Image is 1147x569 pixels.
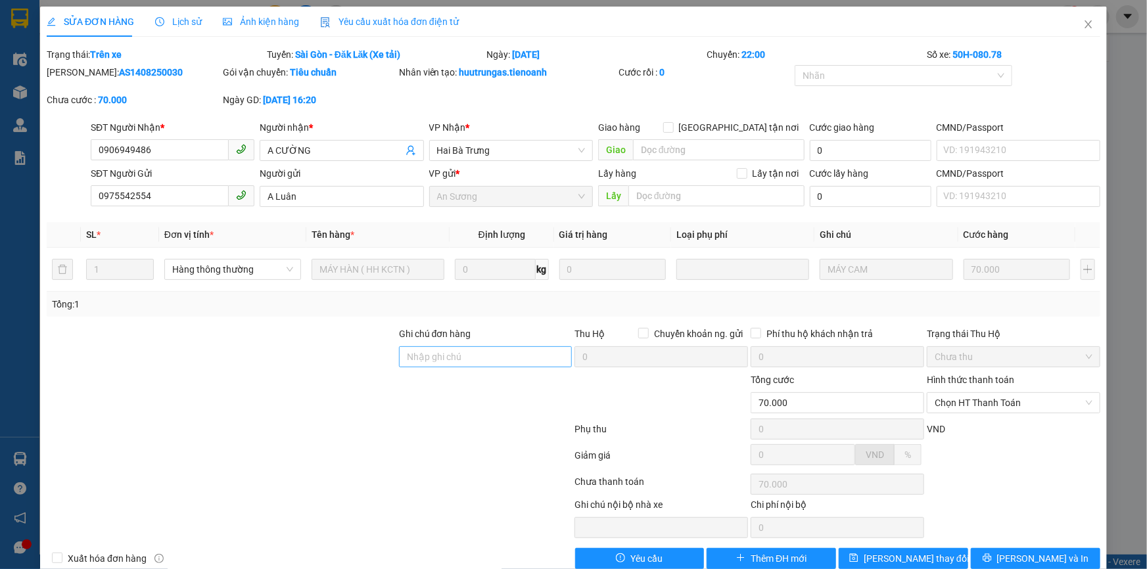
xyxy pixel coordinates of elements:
input: 0 [559,259,667,280]
button: delete [52,259,73,280]
span: Lịch sử [155,16,202,27]
span: Lấy hàng [598,168,636,179]
b: 50H-080.78 [952,49,1002,60]
span: % [904,449,911,460]
span: user-add [406,145,416,156]
span: Thêm ĐH mới [751,551,807,566]
div: Cước rồi : [619,65,792,80]
span: [PERSON_NAME] thay đổi [864,551,969,566]
span: Cước hàng [964,229,1009,240]
span: Lấy [598,185,628,206]
label: Cước lấy hàng [810,168,869,179]
button: plus [1081,259,1095,280]
label: Cước giao hàng [810,122,875,133]
div: SĐT Người Gửi [91,166,254,181]
span: Ảnh kiện hàng [223,16,299,27]
input: VD: Bàn, Ghế [312,259,444,280]
span: Hai Bà Trưng [437,141,585,160]
label: Hình thức thanh toán [927,375,1014,385]
span: phone [236,190,246,200]
span: Giá trị hàng [559,229,608,240]
div: Tổng: 1 [52,297,443,311]
div: Ngày: [486,47,706,62]
span: Giao [598,139,633,160]
span: An Sương [437,187,585,206]
input: 0 [964,259,1071,280]
span: Hàng thông thường [172,260,293,279]
div: Ngày GD: [223,93,396,107]
span: close [1083,19,1094,30]
span: plus [736,553,745,564]
div: Gói vận chuyển: [223,65,396,80]
div: Giảm giá [574,448,750,471]
div: Trạng thái: [45,47,266,62]
input: Cước giao hàng [810,140,931,161]
span: info-circle [154,554,164,563]
span: Xuất hóa đơn hàng [62,551,152,566]
div: Chuyến: [705,47,925,62]
span: Tên hàng [312,229,354,240]
span: Yêu cầu [630,551,663,566]
th: Ghi chú [814,222,958,248]
b: huutrungas.tienoanh [459,67,548,78]
div: Người gửi [260,166,423,181]
b: Tiêu chuẩn [290,67,337,78]
b: [DATE] [513,49,540,60]
button: exclamation-circleYêu cầu [575,548,705,569]
span: kg [536,259,549,280]
div: Chi phí nội bộ [751,497,924,517]
div: Tuyến: [266,47,486,62]
div: [PERSON_NAME]: [47,65,220,80]
b: AS1408250030 [119,67,183,78]
span: Tổng cước [751,375,794,385]
div: Chưa thanh toán [574,474,750,497]
button: printer[PERSON_NAME] và In [971,548,1100,569]
div: VP gửi [429,166,593,181]
span: Lấy tận nơi [747,166,805,181]
div: SĐT Người Nhận [91,120,254,135]
span: printer [983,553,992,564]
span: [GEOGRAPHIC_DATA] tận nơi [674,120,805,135]
div: Nhân viên tạo: [399,65,617,80]
div: Người nhận [260,120,423,135]
span: VND [866,449,884,460]
th: Loại phụ phí [671,222,814,248]
b: 0 [659,67,665,78]
div: Trạng thái Thu Hộ [927,327,1100,341]
b: [DATE] 16:20 [263,95,316,105]
span: edit [47,17,56,26]
input: Cước lấy hàng [810,186,931,207]
input: Ghi chú đơn hàng [399,346,573,367]
span: VP Nhận [429,122,466,133]
span: [PERSON_NAME] và In [997,551,1089,566]
div: CMND/Passport [937,166,1100,181]
input: Dọc đường [633,139,805,160]
span: Giao hàng [598,122,640,133]
span: Yêu cầu xuất hóa đơn điện tử [320,16,459,27]
button: plusThêm ĐH mới [707,548,836,569]
input: Dọc đường [628,185,805,206]
span: Thu Hộ [574,329,605,339]
span: exclamation-circle [616,553,625,564]
span: Phí thu hộ khách nhận trả [761,327,878,341]
span: Định lượng [479,229,525,240]
label: Ghi chú đơn hàng [399,329,471,339]
span: Chưa thu [935,347,1092,367]
span: Chọn HT Thanh Toán [935,393,1092,413]
span: Đơn vị tính [164,229,214,240]
b: 70.000 [98,95,127,105]
b: Trên xe [90,49,122,60]
div: CMND/Passport [937,120,1100,135]
span: clock-circle [155,17,164,26]
div: Phụ thu [574,422,750,445]
span: save [849,553,858,564]
span: picture [223,17,232,26]
span: SỬA ĐƠN HÀNG [47,16,134,27]
input: Ghi Chú [820,259,952,280]
div: Ghi chú nội bộ nhà xe [574,497,748,517]
span: SL [86,229,97,240]
span: phone [236,144,246,154]
span: Chuyển khoản ng. gửi [649,327,748,341]
b: Sài Gòn - Đăk Lăk (Xe tải) [295,49,401,60]
button: Close [1070,7,1107,43]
